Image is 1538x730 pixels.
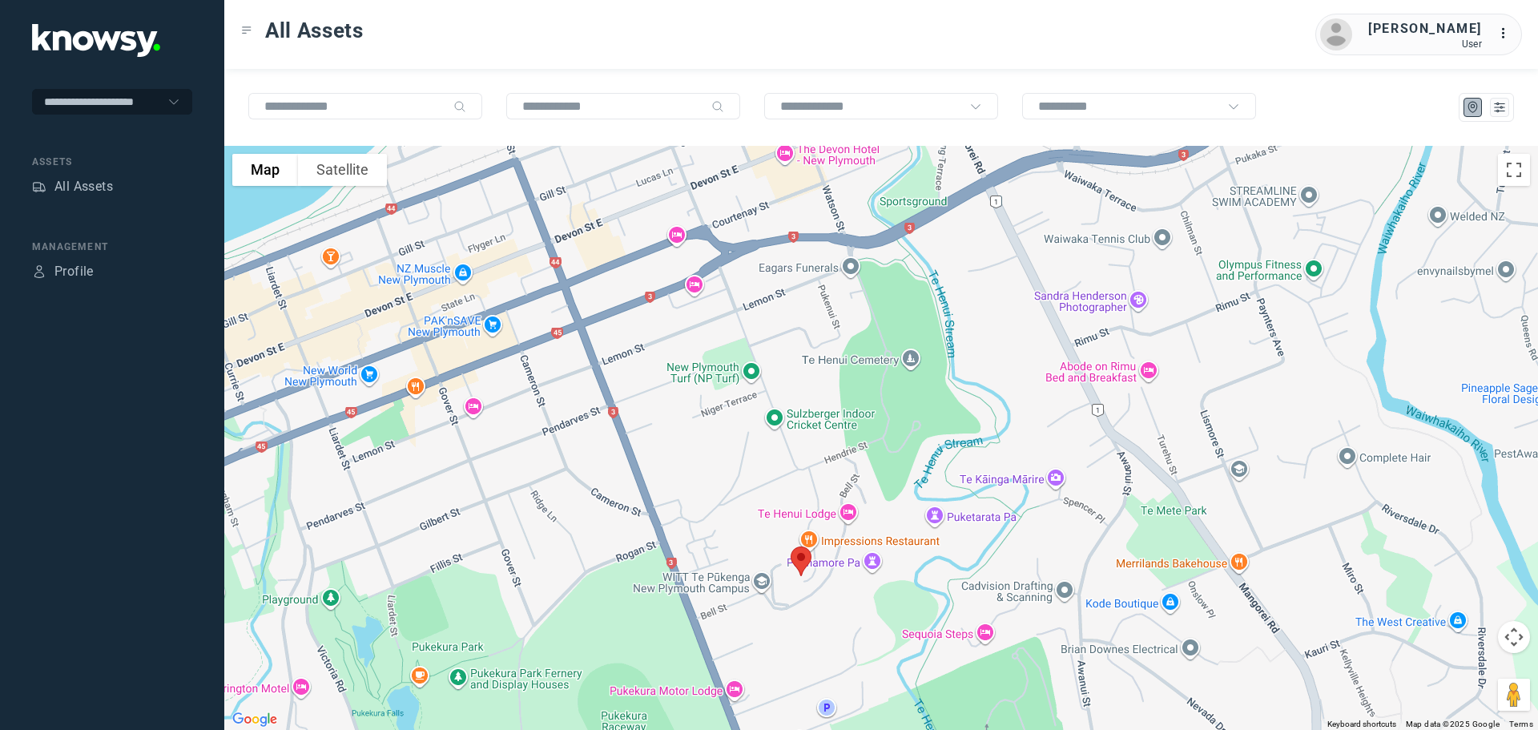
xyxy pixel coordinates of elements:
[32,262,94,281] a: ProfileProfile
[1466,100,1480,115] div: Map
[1498,24,1517,46] div: :
[453,100,466,113] div: Search
[265,16,364,45] span: All Assets
[32,177,113,196] a: AssetsAll Assets
[1368,38,1482,50] div: User
[1509,720,1533,728] a: Terms (opens in new tab)
[1498,621,1530,653] button: Map camera controls
[1492,100,1507,115] div: List
[54,262,94,281] div: Profile
[298,154,387,186] button: Show satellite imagery
[1368,19,1482,38] div: [PERSON_NAME]
[1320,18,1352,50] img: avatar.png
[228,709,281,730] img: Google
[1498,154,1530,186] button: Toggle fullscreen view
[228,709,281,730] a: Open this area in Google Maps (opens a new window)
[241,25,252,36] div: Toggle Menu
[32,240,192,254] div: Management
[1498,24,1517,43] div: :
[32,264,46,279] div: Profile
[1406,720,1500,728] span: Map data ©2025 Google
[232,154,298,186] button: Show street map
[711,100,724,113] div: Search
[32,179,46,194] div: Assets
[54,177,113,196] div: All Assets
[1327,719,1396,730] button: Keyboard shortcuts
[32,24,160,57] img: Application Logo
[1499,27,1515,39] tspan: ...
[32,155,192,169] div: Assets
[1498,679,1530,711] button: Drag Pegman onto the map to open Street View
